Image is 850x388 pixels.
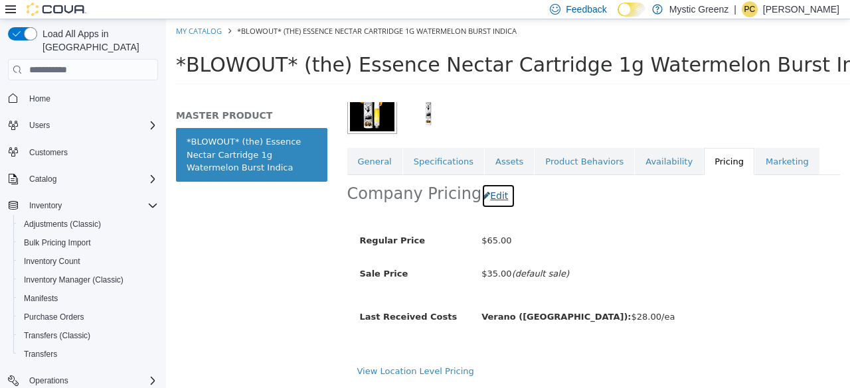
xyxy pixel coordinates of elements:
[194,249,242,259] span: Sale Price
[24,219,101,229] span: Adjustments (Classic)
[315,164,349,189] button: Edit
[315,216,346,226] span: $65.00
[194,216,259,226] span: Regular Price
[469,129,537,157] a: Availability
[538,129,588,157] a: Pricing
[13,215,163,233] button: Adjustments (Classic)
[71,7,351,17] span: *BLOWOUT* (the) Essence Nectar Cartridge 1g Watermelon Burst Indica
[3,116,163,135] button: Users
[369,129,468,157] a: Product Behaviors
[24,275,124,285] span: Inventory Manager (Classic)
[24,91,56,107] a: Home
[181,164,316,185] h2: Company Pricing
[13,326,163,345] button: Transfers (Classic)
[29,174,56,184] span: Catalog
[742,1,758,17] div: Phillip Coleman
[19,253,86,269] a: Inventory Count
[29,94,50,104] span: Home
[669,1,728,17] p: Mystic Greenz
[29,147,68,158] span: Customers
[19,235,158,251] span: Bulk Pricing Import
[10,34,730,57] span: *BLOWOUT* (the) Essence Nectar Cartridge 1g Watermelon Burst Indica
[19,272,158,288] span: Inventory Manager (Classic)
[29,120,50,131] span: Users
[13,345,163,363] button: Transfers
[24,90,158,106] span: Home
[319,129,368,157] a: Assets
[24,171,158,187] span: Catalog
[24,117,55,133] button: Users
[618,3,645,17] input: Dark Mode
[19,346,62,362] a: Transfers
[24,349,57,359] span: Transfers
[19,346,158,362] span: Transfers
[13,308,163,326] button: Purchase Orders
[10,7,56,17] a: My Catalog
[19,309,90,325] a: Purchase Orders
[24,117,158,133] span: Users
[27,3,86,16] img: Cova
[13,271,163,289] button: Inventory Manager (Classic)
[19,216,158,232] span: Adjustments (Classic)
[315,249,403,259] span: $35.00
[566,3,606,16] span: Feedback
[29,200,62,211] span: Inventory
[19,291,63,306] a: Manifests
[744,1,756,17] span: PC
[763,1,839,17] p: [PERSON_NAME]
[3,143,163,162] button: Customers
[734,1,736,17] p: |
[24,198,158,214] span: Inventory
[10,109,161,162] a: *BLOWOUT* (the) Essence Nectar Cartridge 1g Watermelon Burst Indica
[19,272,129,288] a: Inventory Manager (Classic)
[37,27,158,54] span: Load All Apps in [GEOGRAPHIC_DATA]
[24,144,158,161] span: Customers
[3,196,163,215] button: Inventory
[24,293,58,304] span: Manifests
[19,291,158,306] span: Manifests
[346,249,403,259] em: (default sale)
[181,129,236,157] a: General
[194,292,292,302] span: Last Received Costs
[19,235,96,251] a: Bulk Pricing Import
[315,292,465,302] b: Verano ([GEOGRAPHIC_DATA]):
[24,312,84,322] span: Purchase Orders
[3,88,163,107] button: Home
[13,233,163,252] button: Bulk Pricing Import
[24,198,67,214] button: Inventory
[10,90,161,102] h5: MASTER PRODUCT
[237,129,318,157] a: Specifications
[19,253,158,269] span: Inventory Count
[24,237,91,248] span: Bulk Pricing Import
[29,375,68,386] span: Operations
[19,328,96,344] a: Transfers (Classic)
[19,216,106,232] a: Adjustments (Classic)
[589,129,653,157] a: Marketing
[13,289,163,308] button: Manifests
[3,170,163,188] button: Catalog
[24,330,90,341] span: Transfers (Classic)
[315,292,509,302] span: $28.00/ea
[19,309,158,325] span: Purchase Orders
[191,347,308,357] a: View Location Level Pricing
[24,256,80,267] span: Inventory Count
[13,252,163,271] button: Inventory Count
[19,328,158,344] span: Transfers (Classic)
[24,145,73,161] a: Customers
[24,171,62,187] button: Catalog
